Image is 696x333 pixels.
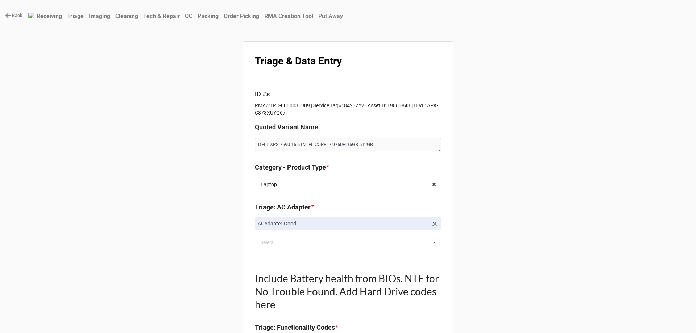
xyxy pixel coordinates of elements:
a: Put Away [316,9,345,23]
b: Triage [67,13,84,20]
b: Order Picking [224,13,259,20]
b: Put Away [318,13,343,20]
b: ID #s [255,90,270,98]
a: Cleaning [113,9,141,23]
textarea: DELL XPS 7590 15.6 INTEL CORE I7 9750H 16GB 512GB [255,138,441,151]
label: Quoted Variant Name [255,122,318,132]
label: Triage: AC Adapter [255,202,311,212]
label: Category - Product Type [255,162,326,172]
b: Packing [198,13,219,20]
a: Receiving [34,9,65,23]
h1: Include Battery health from BIOs. NTF for No Trouble Found. Add Hard Drive codes here [255,272,441,311]
b: QC [185,13,192,20]
label: Triage: Functionality Codes [255,322,335,333]
b: Tech & Repair [143,13,180,20]
div: Laptop [261,182,277,187]
b: Triage & Data Entry [255,55,342,67]
a: Order Picking [221,9,262,23]
b: Imaging [89,13,110,20]
a: QC [182,9,195,23]
a: Back [5,12,22,19]
div: Select ... [258,238,290,246]
b: Receiving [37,13,62,20]
a: RMA Creation Tool [262,9,316,23]
p: ACAdapter-Good [258,220,428,227]
p: RMA#:TRD-0000035909 | Service Tag#: 8423ZY2 | AssetID: 19863843 | HIVE: APK-C873XUYQ67 [255,102,441,116]
b: RMA Creation Tool [264,13,313,20]
img: RexiLogo.png [28,13,34,18]
a: Triage [65,9,86,23]
a: Tech & Repair [141,9,182,23]
a: Imaging [86,9,113,23]
b: Cleaning [115,13,138,20]
a: Packing [195,9,221,23]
